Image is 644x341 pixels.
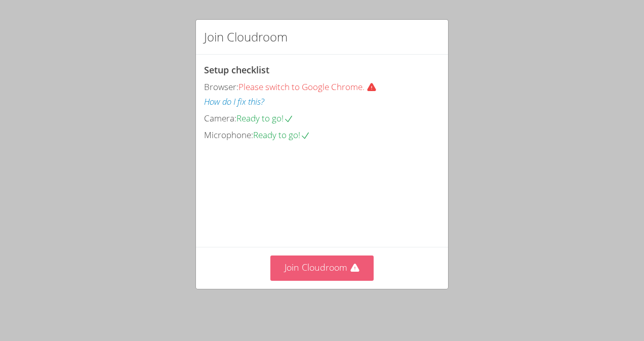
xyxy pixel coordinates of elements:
span: Ready to go! [253,129,310,141]
span: Ready to go! [236,112,294,124]
span: Please switch to Google Chrome. [238,81,381,93]
button: Join Cloudroom [270,255,374,280]
button: How do I fix this? [204,95,264,109]
span: Browser: [204,81,238,93]
span: Camera: [204,112,236,124]
span: Microphone: [204,129,253,141]
h2: Join Cloudroom [204,28,288,46]
span: Setup checklist [204,64,269,76]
